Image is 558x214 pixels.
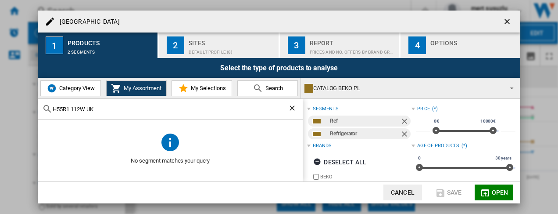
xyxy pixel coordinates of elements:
div: CATALOG BEKO PL [304,82,502,94]
button: 2 Sites Default profile (8) [159,33,279,58]
div: 2 segments [68,45,154,54]
button: 3 Report Prices and No. offers by brand graph [280,33,401,58]
div: Age of products [417,142,460,149]
h4: [GEOGRAPHIC_DATA] [55,18,120,26]
input: Search in Sites [53,106,288,112]
span: 0 [417,155,422,162]
div: 1 [46,36,63,54]
span: My Assortment [122,85,161,91]
div: Options [430,36,517,45]
div: Sites [189,36,275,45]
ng-md-icon: Remove [400,117,411,127]
span: Category View [57,85,95,91]
div: 4 [408,36,426,54]
span: 30 years [494,155,513,162]
div: segments [313,105,338,112]
span: No segment matches your query [38,152,303,169]
button: Deselect all [311,154,369,170]
div: 2 [167,36,184,54]
span: My Selections [189,85,226,91]
div: Refrigerator [330,128,400,139]
div: Default profile (8) [189,45,275,54]
div: Report [310,36,396,45]
button: 1 Products 2 segments [38,33,158,58]
button: getI18NText('BUTTONS.CLOSE_DIALOG') [499,13,517,30]
img: wiser-icon-blue.png [46,83,57,94]
button: Cancel [383,185,422,200]
div: Deselect all [313,154,366,170]
button: 4 Options [401,33,520,58]
ng-md-icon: Clear search [288,104,298,114]
button: Category View [40,80,101,96]
div: Brands [313,142,331,149]
span: 0€ [433,118,440,125]
span: Save [447,189,462,196]
div: 3 [288,36,305,54]
span: 10000€ [479,118,497,125]
span: Search [263,85,283,91]
div: Ref [330,116,400,127]
label: BEKO [320,174,411,180]
div: Price [417,105,430,112]
ng-md-icon: getI18NText('BUTTONS.CLOSE_DIALOG') [503,17,513,28]
span: Open [492,189,508,196]
button: My Assortment [106,80,167,96]
button: Save [429,185,468,200]
input: brand.name [313,174,319,180]
div: Prices and No. offers by brand graph [310,45,396,54]
button: My Selections [172,80,232,96]
div: Select the type of products to analyse [38,58,520,78]
button: Open [475,185,513,200]
ng-md-icon: Remove [400,130,411,140]
div: Products [68,36,154,45]
button: Search [237,80,298,96]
